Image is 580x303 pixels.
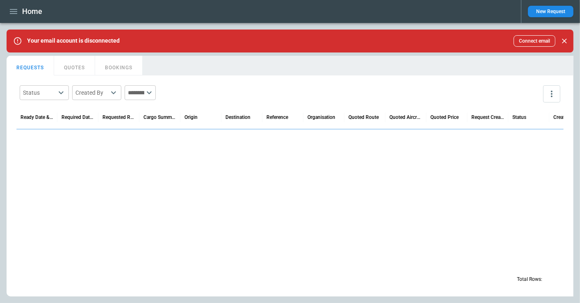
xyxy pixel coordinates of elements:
[143,114,176,120] div: Cargo Summary
[54,56,95,75] button: QUOTES
[389,114,422,120] div: Quoted Aircraft
[20,114,53,120] div: Ready Date & Time (UTC-04:00)
[95,56,143,75] button: BOOKINGS
[348,114,379,120] div: Quoted Route
[225,114,250,120] div: Destination
[559,32,570,50] div: dismiss
[471,114,504,120] div: Request Created At (UTC-04:00)
[553,114,577,120] div: Created by
[266,114,288,120] div: Reference
[184,114,198,120] div: Origin
[27,37,120,44] p: Your email account is disconnected
[23,89,56,97] div: Status
[307,114,335,120] div: Organisation
[61,114,94,120] div: Required Date & Time (UTC-04:00)
[430,114,459,120] div: Quoted Price
[559,35,570,47] button: Close
[514,35,555,47] button: Connect email
[543,85,560,103] button: more
[512,114,526,120] div: Status
[22,7,42,16] h1: Home
[7,56,54,75] button: REQUESTS
[102,114,135,120] div: Requested Route
[528,6,573,17] button: New Request
[517,276,542,283] p: Total Rows:
[75,89,108,97] div: Created By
